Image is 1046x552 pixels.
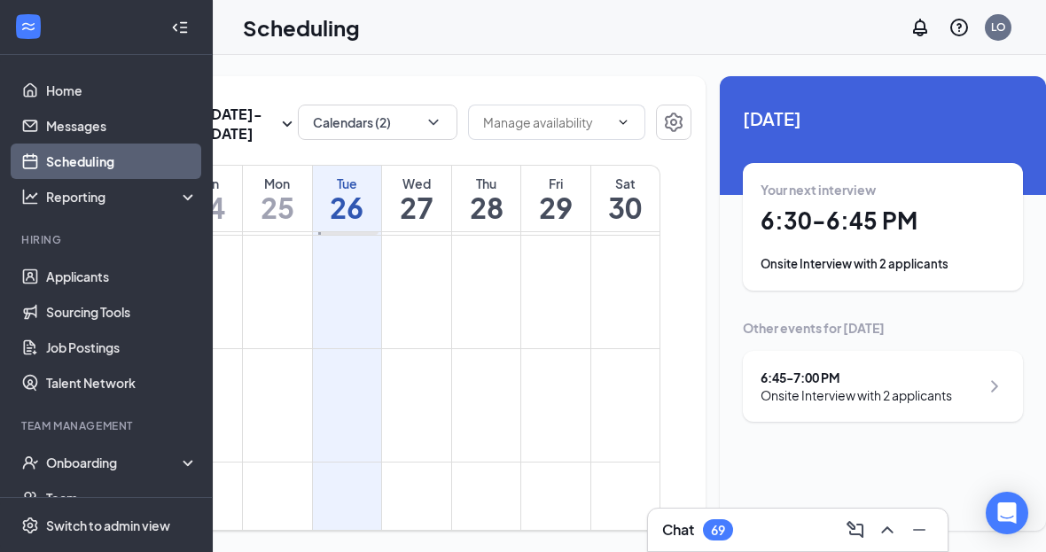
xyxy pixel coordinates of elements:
a: Applicants [46,259,198,294]
a: Job Postings [46,330,198,365]
button: ComposeMessage [841,516,870,544]
div: Onsite Interview with 2 applicants [761,255,1005,273]
a: August 28, 2025 [452,166,521,231]
svg: Analysis [21,188,39,206]
a: Talent Network [46,365,198,400]
h3: Chat [662,520,694,540]
a: Scheduling [46,144,198,179]
div: Tue [313,175,382,192]
input: Manage availability [483,113,609,132]
div: Fri [521,175,590,192]
div: Hiring [21,232,194,247]
h3: [DATE] - [DATE] [205,105,277,144]
svg: ChevronDown [616,115,630,129]
a: Home [46,73,198,108]
div: Your next interview [761,181,1005,198]
div: Mon [243,175,312,192]
a: August 25, 2025 [243,166,312,231]
button: Minimize [905,516,933,544]
div: Open Intercom Messenger [986,492,1028,534]
h1: 25 [243,192,312,222]
div: Onsite Interview with 2 applicants [761,386,952,404]
a: Team [46,480,198,516]
div: Other events for [DATE] [743,319,1023,337]
div: 6:45 - 7:00 PM [761,369,952,386]
svg: UserCheck [21,454,39,471]
a: August 26, 2025 [313,166,382,231]
svg: ChevronDown [425,113,442,131]
svg: Settings [663,112,684,133]
div: Switch to admin view [46,517,170,534]
h1: 28 [452,192,521,222]
button: ChevronUp [873,516,902,544]
div: Team Management [21,418,194,433]
svg: WorkstreamLogo [20,18,37,35]
h1: 26 [313,192,382,222]
a: Sourcing Tools [46,294,198,330]
svg: ComposeMessage [845,519,866,540]
span: [DATE] [743,105,1023,132]
svg: Notifications [909,17,931,38]
div: Onboarding [46,454,183,471]
h1: 6:30 - 6:45 PM [761,206,1005,236]
svg: SmallChevronDown [277,113,298,135]
button: Calendars (2)ChevronDown [298,105,457,140]
a: August 27, 2025 [382,166,451,231]
div: LO [991,19,1006,35]
a: Settings [656,105,691,144]
div: 69 [711,523,725,538]
div: Thu [452,175,521,192]
svg: Collapse [171,19,189,36]
svg: QuestionInfo [948,17,970,38]
h1: Scheduling [243,12,360,43]
div: Sat [591,175,660,192]
div: Wed [382,175,451,192]
a: Messages [46,108,198,144]
a: August 30, 2025 [591,166,660,231]
a: August 29, 2025 [521,166,590,231]
svg: Settings [21,517,39,534]
svg: ChevronRight [984,376,1005,397]
svg: ChevronUp [877,519,898,540]
h1: 30 [591,192,660,222]
svg: Minimize [909,519,930,540]
div: Reporting [46,188,199,206]
h1: 27 [382,192,451,222]
button: Settings [656,105,691,140]
h1: 29 [521,192,590,222]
